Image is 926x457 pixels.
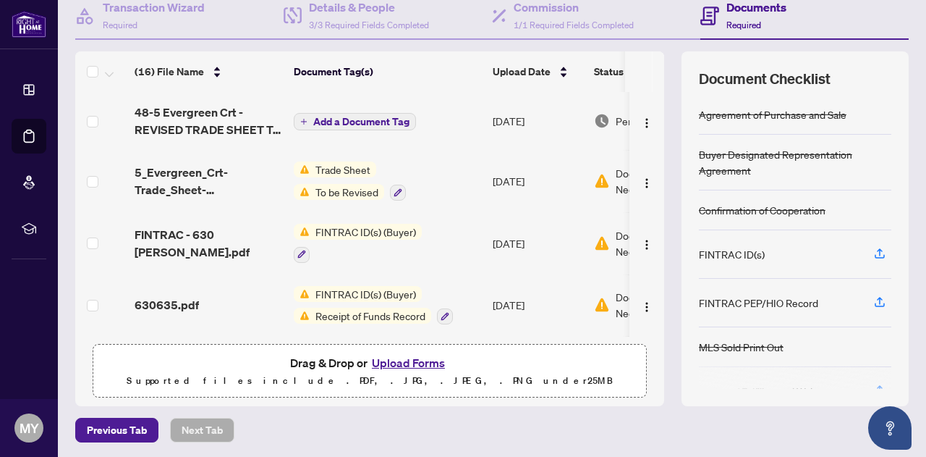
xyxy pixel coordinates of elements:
[310,224,422,240] span: FINTRAC ID(s) (Buyer)
[868,406,912,450] button: Open asap
[310,184,384,200] span: To be Revised
[487,274,588,337] td: [DATE]
[294,162,310,177] img: Status Icon
[294,112,416,131] button: Add a Document Tag
[641,177,653,189] img: Logo
[294,286,453,325] button: Status IconFINTRAC ID(s) (Buyer)Status IconReceipt of Funds Record
[514,20,634,30] span: 1/1 Required Fields Completed
[135,164,282,198] span: 5_Evergreen_Crt-Trade_Sheet-Myla_SIGNED.pdf
[616,289,691,321] span: Document Needs Work
[93,345,646,398] span: Drag & Drop orUpload FormsSupported files include .PDF, .JPG, .JPEG, .PNG under25MB
[135,64,204,80] span: (16) File Name
[288,51,487,92] th: Document Tag(s)
[102,372,637,390] p: Supported files include .PDF, .JPG, .JPEG, .PNG under 25 MB
[12,11,46,38] img: logo
[699,295,818,311] div: FINTRAC PEP/HIO Record
[487,92,588,150] td: [DATE]
[294,184,310,200] img: Status Icon
[310,286,422,302] span: FINTRAC ID(s) (Buyer)
[594,113,610,129] img: Document Status
[699,202,825,218] div: Confirmation of Cooperation
[310,162,376,177] span: Trade Sheet
[75,418,158,443] button: Previous Tab
[309,20,429,30] span: 3/3 Required Fields Completed
[129,51,288,92] th: (16) File Name
[635,169,658,193] button: Logo
[594,64,624,80] span: Status
[616,227,691,259] span: Document Needs Work
[294,162,406,201] button: Status IconTrade SheetStatus IconTo be Revised
[290,353,449,372] span: Drag & Drop or
[594,173,610,189] img: Document Status
[635,232,658,255] button: Logo
[487,336,588,398] td: [DATE]
[294,113,416,130] button: Add a Document Tag
[487,212,588,274] td: [DATE]
[635,109,658,133] button: Logo
[170,418,234,443] button: Next Tab
[294,224,310,240] img: Status Icon
[588,51,711,92] th: Status
[368,353,449,372] button: Upload Forms
[294,224,422,263] button: Status IconFINTRAC ID(s) (Buyer)
[699,246,765,262] div: FINTRAC ID(s)
[493,64,551,80] span: Upload Date
[616,113,688,129] span: Pending Review
[87,419,147,442] span: Previous Tab
[310,308,431,324] span: Receipt of Funds Record
[135,296,199,314] span: 630635.pdf
[641,239,653,251] img: Logo
[300,118,307,125] span: plus
[103,20,137,30] span: Required
[616,165,691,197] span: Document Needs Work
[641,117,653,129] img: Logo
[487,150,588,212] td: [DATE]
[135,226,282,261] span: FINTRAC - 630 [PERSON_NAME].pdf
[726,20,761,30] span: Required
[699,106,846,122] div: Agreement of Purchase and Sale
[699,146,891,178] div: Buyer Designated Representation Agreement
[294,308,310,324] img: Status Icon
[699,69,831,89] span: Document Checklist
[594,297,610,313] img: Document Status
[135,104,282,138] span: 48-5 Evergreen Crt - REVISED TRADE SHEET TO BE REVIEWED.pdf
[313,117,409,127] span: Add a Document Tag
[487,51,588,92] th: Upload Date
[594,235,610,251] img: Document Status
[294,286,310,302] img: Status Icon
[699,339,783,355] div: MLS Sold Print Out
[641,301,653,313] img: Logo
[635,293,658,316] button: Logo
[20,418,39,438] span: MY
